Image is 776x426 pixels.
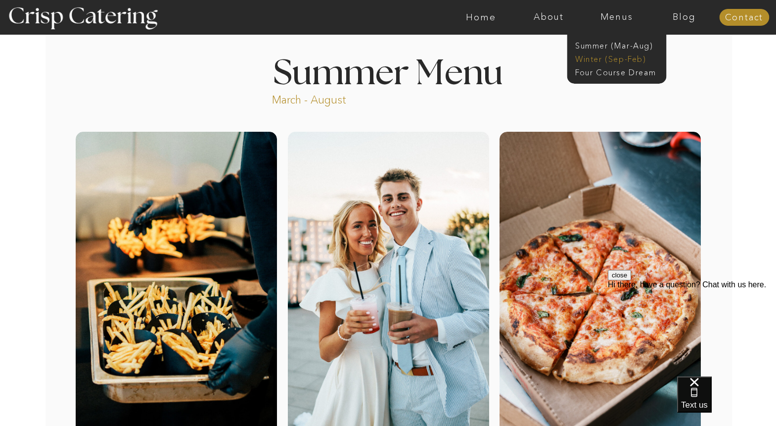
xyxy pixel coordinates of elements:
a: Four Course Dream [575,67,664,76]
a: Contact [719,13,769,23]
a: Summer (Mar-Aug) [575,40,664,50]
a: Blog [650,12,718,22]
a: About [515,12,583,22]
a: Home [447,12,515,22]
a: Menus [583,12,650,22]
iframe: podium webchat widget bubble [677,376,776,426]
iframe: podium webchat widget prompt [608,270,776,389]
a: Winter (Sep-Feb) [575,53,656,63]
p: March - August [272,93,408,104]
h1: Summer Menu [251,56,526,86]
